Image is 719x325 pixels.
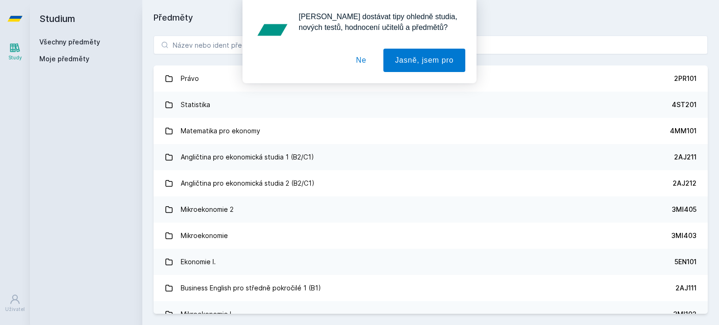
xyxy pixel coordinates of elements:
[154,249,708,275] a: Ekonomie I. 5EN101
[672,100,697,109] div: 4ST201
[675,257,697,267] div: 5EN101
[181,305,231,324] div: Mikroekonomie I
[672,205,697,214] div: 3MI405
[671,231,697,240] div: 3MI403
[5,306,25,313] div: Uživatel
[345,49,378,72] button: Ne
[2,289,28,318] a: Uživatel
[181,174,315,193] div: Angličtina pro ekonomická studia 2 (B2/C1)
[154,92,708,118] a: Statistika 4ST201
[673,310,697,319] div: 3MI102
[181,200,234,219] div: Mikroekonomie 2
[181,226,228,245] div: Mikroekonomie
[291,11,465,33] div: [PERSON_NAME] dostávat tipy ohledně studia, nových testů, hodnocení učitelů a předmětů?
[675,283,697,293] div: 2AJ111
[673,179,697,188] div: 2AJ212
[154,118,708,144] a: Matematika pro ekonomy 4MM101
[181,95,210,114] div: Statistika
[674,152,697,162] div: 2AJ211
[254,11,291,49] img: notification icon
[154,275,708,301] a: Business English pro středně pokročilé 1 (B1) 2AJ111
[154,144,708,170] a: Angličtina pro ekonomická studia 1 (B2/C1) 2AJ211
[383,49,465,72] button: Jasně, jsem pro
[181,279,321,297] div: Business English pro středně pokročilé 1 (B1)
[154,170,708,196] a: Angličtina pro ekonomická studia 2 (B2/C1) 2AJ212
[181,253,216,271] div: Ekonomie I.
[670,126,697,136] div: 4MM101
[181,148,314,166] div: Angličtina pro ekonomická studia 1 (B2/C1)
[154,196,708,223] a: Mikroekonomie 2 3MI405
[181,122,260,140] div: Matematika pro ekonomy
[154,223,708,249] a: Mikroekonomie 3MI403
